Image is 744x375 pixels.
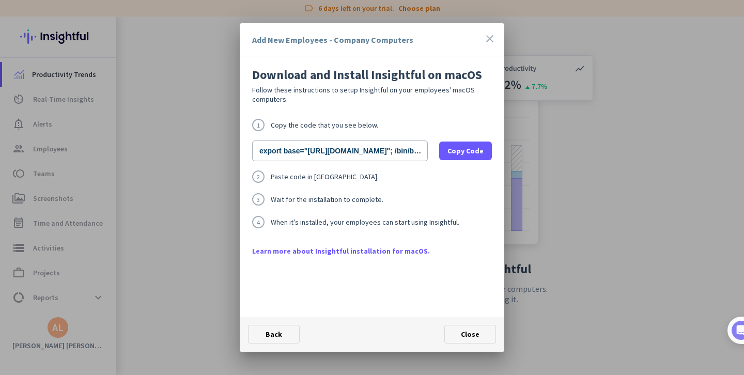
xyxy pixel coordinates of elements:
p: 4 steps [10,136,37,147]
div: Close [181,4,200,23]
span: Tasks [169,329,192,336]
span: Home [15,329,36,336]
i: close [484,33,496,45]
div: Show me how [40,240,180,269]
span: Copy Code [447,146,484,156]
button: Copy Code [439,142,492,160]
div: Add employees [40,180,175,190]
a: Show me how [40,248,113,269]
div: [PERSON_NAME] from Insightful [57,111,170,121]
span: Help [121,329,137,336]
div: 1Add employees [19,176,188,193]
h1: Tasks [88,5,121,22]
p: Follow these instructions to setup Insightful on your employees' macOS computers. [252,85,492,104]
button: Help [103,303,155,344]
span: Paste code in [GEOGRAPHIC_DATA]. [271,173,379,180]
button: Mark as completed [40,290,119,301]
div: It's time to add your employees! This is crucial since Insightful will start collecting their act... [40,197,180,240]
span: Messages [60,329,96,336]
span: Close [461,330,479,339]
a: Learn more about Insightful installation for macOS. [252,246,492,256]
div: 4 [252,216,265,228]
span: When it’s installed, your employees can start using Insightful. [271,218,459,226]
div: 🎊 Welcome to Insightful! 🎊 [14,40,192,77]
button: Messages [52,303,103,344]
div: 2 [252,170,265,183]
h2: Download and Install Insightful on macOS [252,69,492,81]
button: Close [444,325,496,343]
button: Back [248,325,300,343]
p: About 10 minutes [132,136,196,147]
div: You're just a few steps away from completing the essential app setup [14,77,192,102]
div: 1 [252,119,265,131]
button: Tasks [155,303,207,344]
div: Add New Employees - Company Computers [252,36,413,44]
span: Wait for the installation to complete. [271,196,383,203]
div: 3 [252,193,265,206]
span: Back [266,330,282,339]
span: Copy the code that you see below. [271,121,378,129]
img: Profile image for Tamara [37,108,53,124]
